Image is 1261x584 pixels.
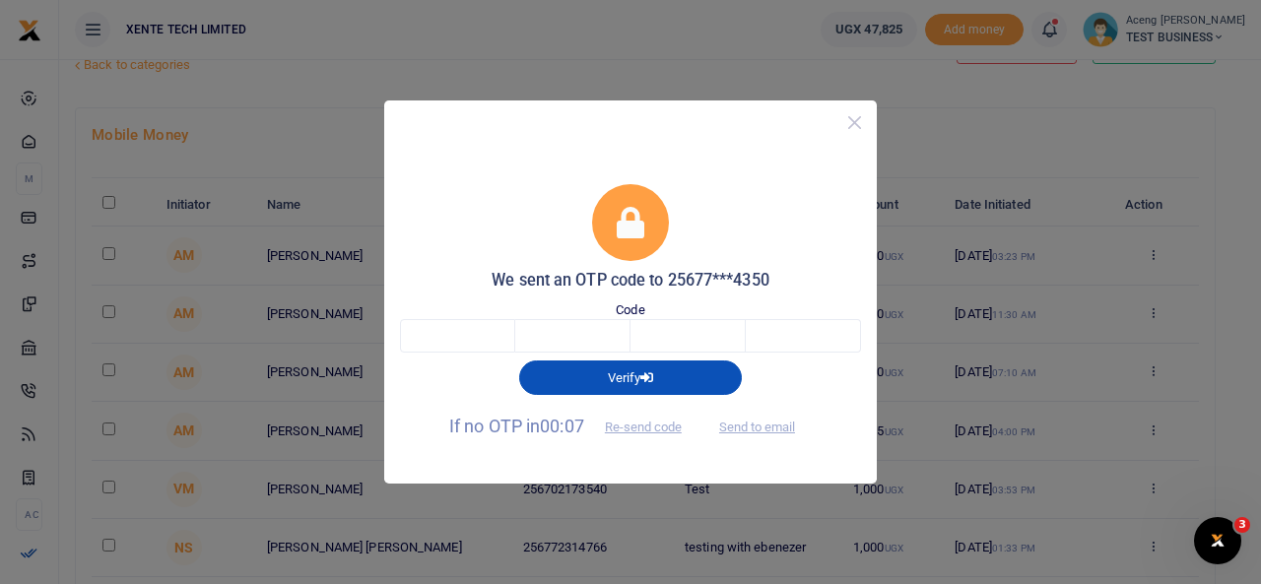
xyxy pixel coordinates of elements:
[1234,517,1250,533] span: 3
[519,360,742,394] button: Verify
[400,271,861,291] h5: We sent an OTP code to 25677***4350
[540,416,584,436] span: 00:07
[616,300,644,320] label: Code
[1194,517,1241,564] iframe: Intercom live chat
[449,416,698,436] span: If no OTP in
[840,108,869,137] button: Close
